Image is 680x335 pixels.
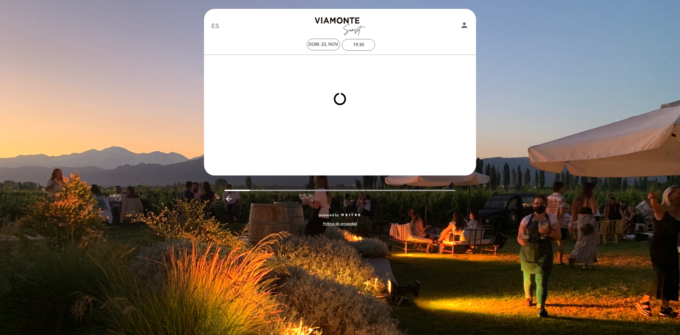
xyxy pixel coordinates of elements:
div: 19:30 [353,42,364,48]
button: person [460,21,469,32]
i: arrow_backward [225,195,233,203]
img: MEITRE [341,213,361,217]
a: powered by [319,213,361,218]
i: person [460,21,469,29]
a: Bodega Viamonte Sunset [296,17,384,36]
div: dom. 23, nov. [308,42,339,47]
a: Política de privacidad [323,221,357,226]
span: powered by [319,213,339,218]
